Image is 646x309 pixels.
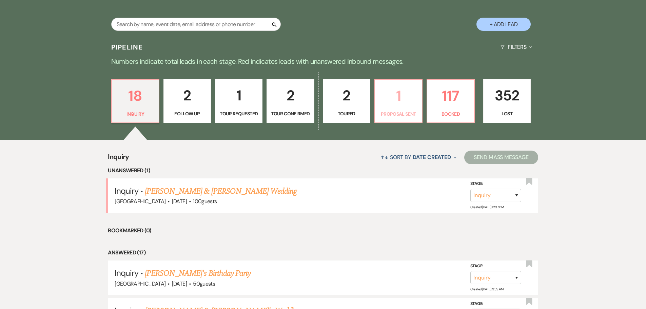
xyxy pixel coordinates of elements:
p: Lost [488,110,526,117]
li: Answered (17) [108,248,538,257]
p: Tour Confirmed [271,110,310,117]
span: [GEOGRAPHIC_DATA] [115,280,165,287]
button: Sort By Date Created [378,148,459,166]
a: [PERSON_NAME] & [PERSON_NAME] Wedding [145,185,297,197]
h3: Pipeline [111,42,143,52]
p: Toured [327,110,366,117]
p: Inquiry [116,110,155,118]
p: Proposal Sent [379,110,418,118]
a: 117Booked [427,79,475,123]
label: Stage: [470,263,521,270]
button: Send Mass Message [464,151,538,164]
a: 2Toured [323,79,370,123]
span: [DATE] [172,280,187,287]
span: [DATE] [172,198,187,205]
span: [GEOGRAPHIC_DATA] [115,198,165,205]
a: 352Lost [483,79,531,123]
span: Created: [DATE] 9:35 AM [470,287,504,291]
p: 1 [379,84,418,107]
button: + Add Lead [476,18,531,31]
button: Filters [498,38,535,56]
p: 2 [327,84,366,107]
span: Created: [DATE] 12:37 PM [470,205,504,209]
p: 1 [219,84,258,107]
span: ↑↓ [380,154,389,161]
label: Stage: [470,180,521,188]
span: 50 guests [193,280,215,287]
a: [PERSON_NAME]'s Birthday Party [145,267,251,279]
li: Unanswered (1) [108,166,538,175]
a: 1Tour Requested [215,79,262,123]
p: 117 [431,84,470,107]
p: Numbers indicate total leads in each stage. Red indicates leads with unanswered inbound messages. [79,56,567,67]
span: Inquiry [115,186,138,196]
p: 2 [271,84,310,107]
span: 100 guests [193,198,217,205]
p: 18 [116,84,155,107]
a: 2Follow Up [163,79,211,123]
a: 1Proposal Sent [374,79,423,123]
p: 352 [488,84,526,107]
span: Inquiry [108,152,129,166]
input: Search by name, event date, email address or phone number [111,18,281,31]
li: Bookmarked (0) [108,226,538,235]
p: Follow Up [168,110,207,117]
p: Tour Requested [219,110,258,117]
a: 2Tour Confirmed [267,79,314,123]
p: Booked [431,110,470,118]
span: Inquiry [115,268,138,278]
p: 2 [168,84,207,107]
a: 18Inquiry [111,79,159,123]
span: Date Created [413,154,451,161]
label: Stage: [470,300,521,308]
